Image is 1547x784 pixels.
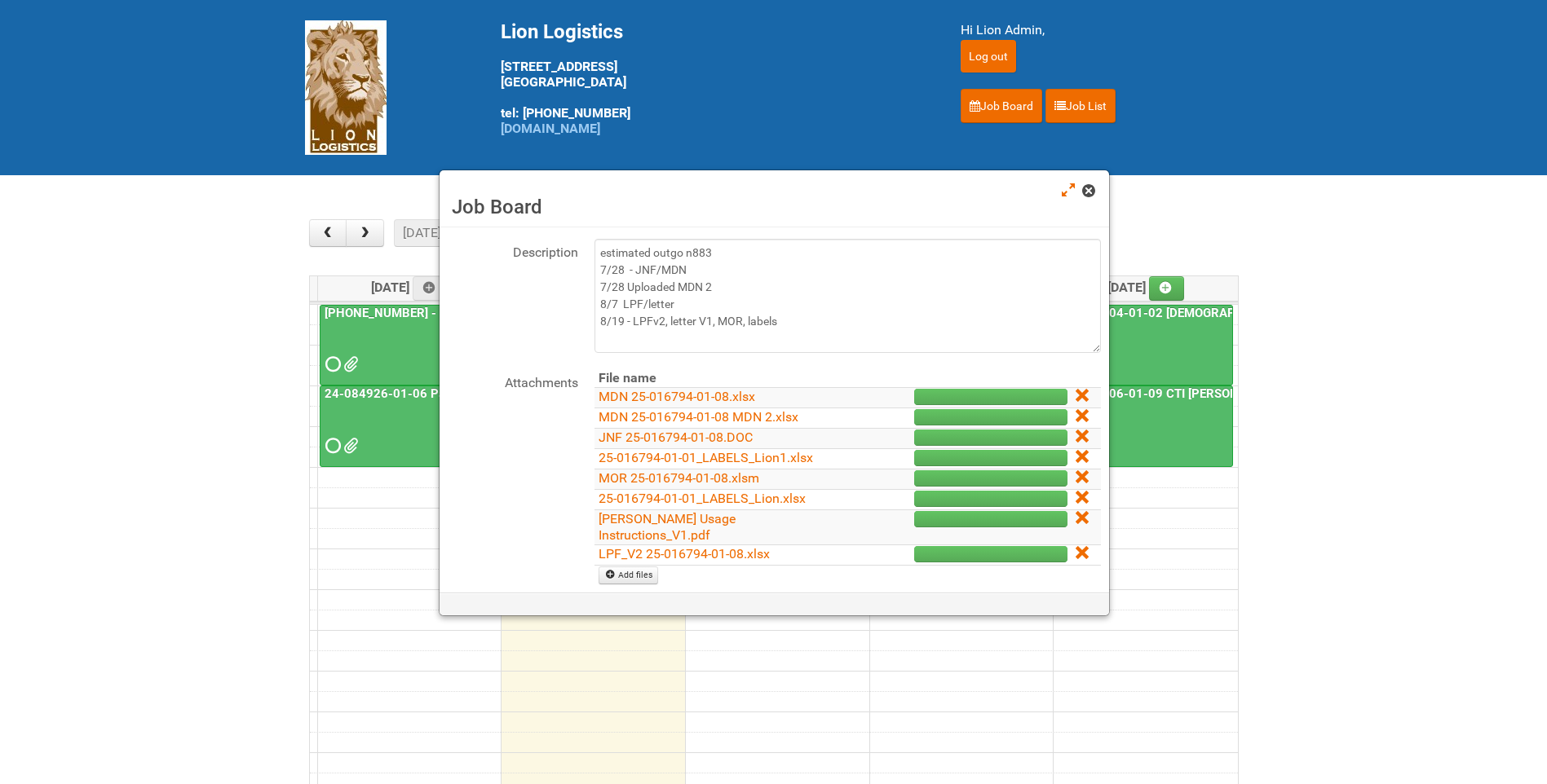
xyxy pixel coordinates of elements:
[594,239,1101,353] textarea: estimated outgo n883 7/28 - JNF/MDN 7/28 Uploaded MDN 2 8/7 LPF/letter 8/19 - LPFv2, letter V1, M...
[343,359,355,370] span: MDN 25-032854-01-08 Left overs.xlsx MOR 25-032854-01-08.xlsm 25_032854_01_LABELS_Lion.xlsx MDN 25...
[599,491,806,506] a: 25-016794-01-01_LABELS_Lion.xlsx
[501,20,623,43] span: Lion Logistics
[320,305,497,386] a: [PHONE_NUMBER] - R+F InnoCPT
[305,20,387,155] img: Lion Logistics
[1057,386,1383,401] a: 25-016806-01-09 CTI [PERSON_NAME] Bar Superior HUT
[594,369,851,388] th: File name
[599,409,798,425] a: MDN 25-016794-01-08 MDN 2.xlsx
[452,195,1097,219] h3: Job Board
[343,440,355,451] span: grp 1001 2..jpg group 1001 1..jpg MOR 24-084926-01-08.xlsm Labels 24-084926-01-06 Pack Collab Wan...
[448,369,578,393] label: Attachments
[325,440,337,451] span: Requested
[961,20,1243,40] div: Hi Lion Admin,
[501,121,600,136] a: [DOMAIN_NAME]
[501,20,920,136] div: [STREET_ADDRESS] [GEOGRAPHIC_DATA] tel: [PHONE_NUMBER]
[305,79,387,95] a: Lion Logistics
[325,359,337,370] span: Requested
[448,239,578,262] label: Description
[1055,305,1233,386] a: 25-039404-01-02 [DEMOGRAPHIC_DATA] Wet Shave SQM
[1045,89,1116,123] a: Job List
[1055,385,1233,467] a: 25-016806-01-09 CTI [PERSON_NAME] Bar Superior HUT
[1149,276,1185,301] a: Add an event
[321,386,557,401] a: 24-084926-01-06 Pack Collab Wand Tint
[599,511,736,543] a: [PERSON_NAME] Usage Instructions_V1.pdf
[394,219,449,247] button: [DATE]
[961,40,1016,73] input: Log out
[599,389,755,404] a: MDN 25-016794-01-08.xlsx
[599,546,770,562] a: LPF_V2 25-016794-01-08.xlsx
[1107,280,1185,295] span: [DATE]
[599,429,753,445] a: JNF 25-016794-01-08.DOC
[413,276,449,301] a: Add an event
[320,385,497,467] a: 24-084926-01-06 Pack Collab Wand Tint
[599,566,658,584] a: Add files
[321,306,514,320] a: [PHONE_NUMBER] - R+F InnoCPT
[371,280,449,295] span: [DATE]
[599,470,759,486] a: MOR 25-016794-01-08.xlsm
[961,89,1042,123] a: Job Board
[1057,306,1389,320] a: 25-039404-01-02 [DEMOGRAPHIC_DATA] Wet Shave SQM
[599,450,813,465] a: 25-016794-01-01_LABELS_Lion1.xlsx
